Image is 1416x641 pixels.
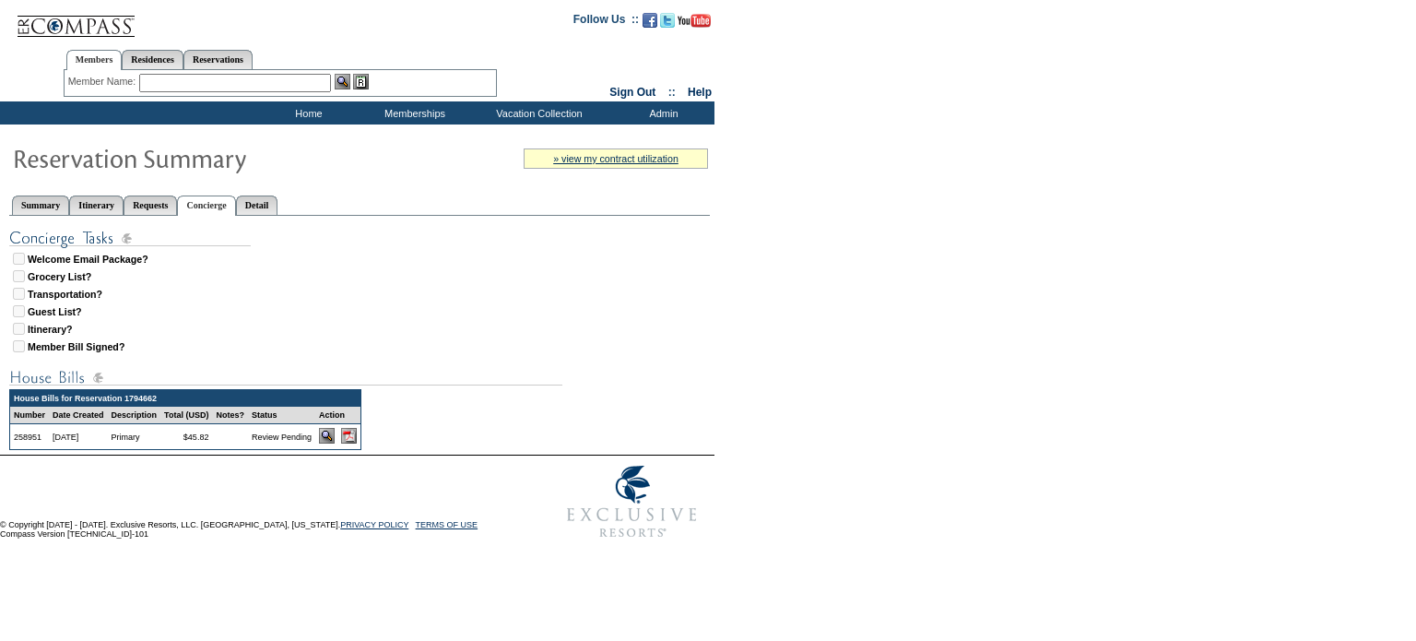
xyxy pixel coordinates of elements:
[660,18,675,30] a: Follow us on Twitter
[28,324,73,335] strong: Itinerary?
[28,306,82,317] strong: Guest List?
[549,456,714,548] img: Exclusive Resorts
[360,101,466,125] td: Memberships
[122,50,183,69] a: Residences
[177,196,235,216] a: Concierge
[69,196,124,215] a: Itinerary
[248,424,315,449] td: Review Pending
[678,18,711,30] a: Subscribe to our YouTube Channel
[353,74,369,89] img: Reservations
[678,14,711,28] img: Subscribe to our YouTube Channel
[10,390,360,407] td: House Bills for Reservation 1794662
[212,407,248,424] td: Notes?
[49,424,108,449] td: [DATE]
[643,13,657,28] img: Become our fan on Facebook
[9,227,251,250] img: subTtlConTasks.gif
[660,13,675,28] img: Follow us on Twitter
[28,254,148,265] strong: Welcome Email Package?
[416,520,478,529] a: TERMS OF USE
[608,101,714,125] td: Admin
[10,424,49,449] td: 258951
[108,407,161,424] td: Description
[10,407,49,424] td: Number
[573,11,639,33] td: Follow Us ::
[160,407,212,424] td: Total (USD)
[68,74,139,89] div: Member Name:
[688,86,712,99] a: Help
[236,196,278,215] a: Detail
[254,101,360,125] td: Home
[248,407,315,424] td: Status
[49,407,108,424] td: Date Created
[315,407,361,424] td: Action
[340,520,408,529] a: PRIVACY POLICY
[108,424,161,449] td: Primary
[160,424,212,449] td: $45.82
[643,18,657,30] a: Become our fan on Facebook
[12,196,69,215] a: Summary
[12,139,381,176] img: Reservaton Summary
[609,86,655,99] a: Sign Out
[183,50,253,69] a: Reservations
[28,271,91,282] strong: Grocery List?
[668,86,676,99] span: ::
[553,153,678,164] a: » view my contract utilization
[28,289,102,300] strong: Transportation?
[66,50,123,70] a: Members
[335,74,350,89] img: View
[28,341,124,352] strong: Member Bill Signed?
[124,196,177,215] a: Requests
[466,101,608,125] td: Vacation Collection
